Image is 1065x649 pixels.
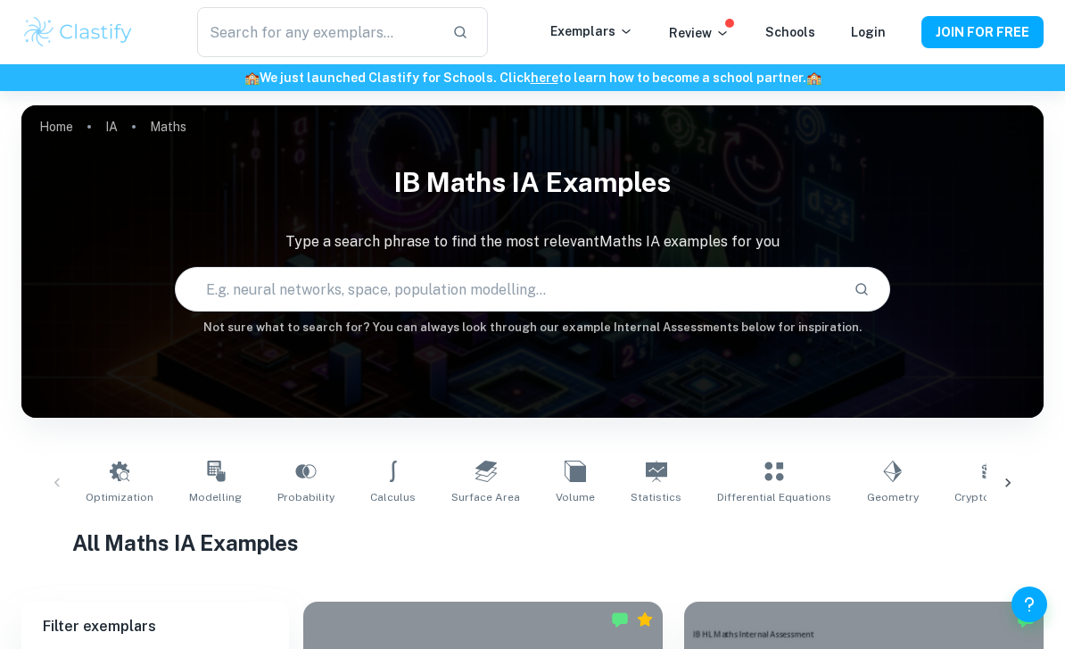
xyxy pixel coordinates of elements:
[176,264,839,314] input: E.g. neural networks, space, population modelling...
[921,16,1044,48] button: JOIN FOR FREE
[846,274,877,304] button: Search
[717,489,831,505] span: Differential Equations
[851,25,886,39] a: Login
[150,117,186,137] p: Maths
[244,71,260,85] span: 🏫
[21,319,1044,337] h6: Not sure what to search for? You can always look through our example Internal Assessments below f...
[189,489,242,505] span: Modelling
[451,489,520,505] span: Surface Area
[21,14,135,50] img: Clastify logo
[86,489,153,505] span: Optimization
[39,114,73,139] a: Home
[636,611,654,628] div: Premium
[21,155,1044,210] h1: IB Maths IA examples
[531,71,558,85] a: here
[765,25,815,39] a: Schools
[954,489,1027,505] span: Cryptography
[105,114,118,139] a: IA
[669,23,730,43] p: Review
[867,489,919,505] span: Geometry
[611,611,629,628] img: Marked
[197,7,438,57] input: Search for any exemplars...
[556,489,595,505] span: Volume
[370,489,416,505] span: Calculus
[21,231,1044,253] p: Type a search phrase to find the most relevant Maths IA examples for you
[631,489,681,505] span: Statistics
[806,71,821,85] span: 🏫
[1011,587,1047,622] button: Help and Feedback
[277,489,334,505] span: Probability
[4,68,1061,87] h6: We just launched Clastify for Schools. Click to learn how to become a school partner.
[72,527,992,559] h1: All Maths IA Examples
[550,21,633,41] p: Exemplars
